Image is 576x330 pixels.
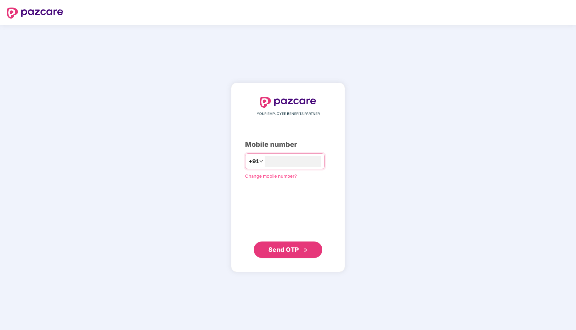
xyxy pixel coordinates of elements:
span: down [259,159,263,163]
div: Mobile number [245,139,331,150]
button: Send OTPdouble-right [254,241,322,258]
span: +91 [249,157,259,166]
a: Change mobile number? [245,173,297,179]
span: YOUR EMPLOYEE BENEFITS PARTNER [257,111,320,117]
img: logo [260,97,316,108]
span: double-right [303,248,308,252]
span: Send OTP [268,246,299,253]
img: logo [7,8,63,19]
